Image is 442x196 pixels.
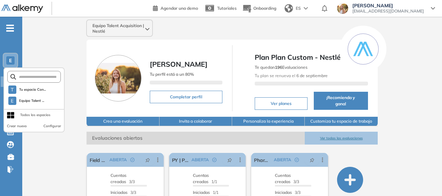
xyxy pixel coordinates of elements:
span: 3/3 [275,173,299,184]
button: pushpin [222,154,237,165]
button: ¡Recomienda y gana! [314,92,368,110]
span: 3/3 [110,190,136,195]
img: arrow [304,7,308,10]
span: 1/1 [193,173,217,184]
button: Onboarding [242,1,276,16]
span: 3/3 [275,190,301,195]
span: 3/3 [110,173,135,184]
button: Invita a colaborar [159,117,232,126]
span: ES [296,5,301,11]
span: [EMAIL_ADDRESS][DOMAIN_NAME] [352,8,424,14]
span: Te quedan Evaluaciones [255,65,308,70]
a: Pharmaceutical Advisor [254,153,271,167]
span: check-circle [130,158,134,162]
button: Personaliza la experiencia [232,117,305,126]
span: E [11,98,14,104]
button: Ver todas las evaluaciones [305,132,377,145]
span: E [9,58,12,63]
button: Crear nuevo [7,123,27,129]
span: Equipo Talent ... [19,98,44,104]
span: Onboarding [253,6,276,11]
span: Cuentas creadas [110,173,126,184]
span: pushpin [310,157,314,163]
span: [PERSON_NAME] [352,3,424,8]
span: Iniciadas [110,190,128,195]
button: Ver planes [255,97,308,110]
span: Plan Plan Custom - Nestlé TA [255,52,368,63]
span: Agendar una demo [161,6,198,11]
b: 196 [275,65,282,70]
i: - [6,27,14,29]
span: Tu plan se renueva el [255,73,328,78]
button: pushpin [304,154,320,165]
span: Equipo Talent Acquisition | Nestlé [92,23,144,34]
a: Field Sales Specialist (Purina) [90,153,107,167]
span: check-circle [212,158,216,162]
span: Tu espacio Con... [19,87,46,92]
div: Widget de chat [317,115,442,196]
span: check-circle [295,158,299,162]
span: ABIERTA [109,157,127,163]
button: pushpin [140,154,155,165]
img: Foto de perfil [95,55,141,101]
span: Iniciadas [193,190,210,195]
span: 1/1 [193,190,219,195]
button: Customiza tu espacio de trabajo [305,117,377,126]
span: pushpin [227,157,232,163]
span: T [11,87,14,92]
span: Cuentas creadas [275,173,291,184]
a: Agendar una demo [153,3,198,12]
span: ABIERTA [274,157,291,163]
img: Logo [1,5,43,13]
b: 6 de septiembre [295,73,328,78]
span: Cuentas creadas [193,173,209,184]
span: Iniciadas [275,190,292,195]
img: world [285,4,293,13]
a: PY | Psicotécnico NO Comercial [172,153,189,167]
div: Todos los espacios [20,112,50,118]
span: pushpin [145,157,150,163]
span: Tutoriales [217,6,237,11]
span: Evaluaciones abiertas [87,132,305,145]
button: Crea una evaluación [87,117,159,126]
button: Completar perfil [150,91,222,103]
span: Tu perfil está a un 80% [150,72,194,77]
button: Configurar [43,123,61,129]
iframe: Chat Widget [317,115,442,196]
span: [PERSON_NAME] [150,60,207,68]
span: ABIERTA [191,157,209,163]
